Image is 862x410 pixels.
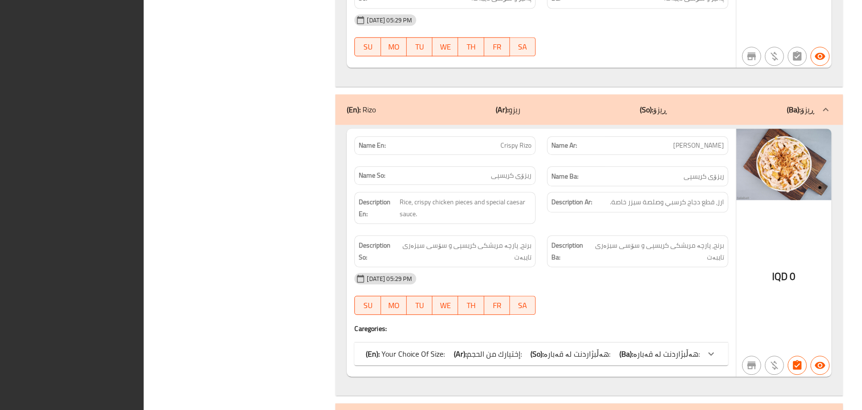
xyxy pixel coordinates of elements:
span: برنج، پارچە مریشکی کریسپی و سۆسی سیزەری تایبەت [399,240,531,263]
b: (En): [347,102,361,117]
span: MO [385,299,403,312]
span: إختيارك من الحجم: [467,347,522,361]
button: MO [381,37,407,56]
button: TU [407,296,432,315]
p: ڕیزۆ [640,104,667,115]
span: TH [462,40,480,54]
button: SU [354,296,381,315]
span: ارز، قطع دجاج كرسبي وصلصة سيزر خاصة. [610,196,724,208]
span: Crispy Rizo [500,140,531,150]
button: SA [510,37,536,56]
span: TU [411,40,429,54]
b: (Ba): [619,347,633,361]
button: Has choices [788,356,807,375]
b: (So): [530,347,544,361]
span: برنج، پارچە مریشکی کریسپی و سۆسی سیزەری تایبەت [591,240,724,263]
span: هەڵبژاردنت لە قەبارە: [544,347,610,361]
span: FR [488,299,506,312]
span: ریزۆی کریسپی [491,170,531,180]
button: Not branch specific item [742,47,761,66]
strong: Name Ba: [551,170,578,182]
button: FR [484,37,510,56]
span: WE [436,40,454,54]
b: (Ba): [787,102,801,117]
span: SU [359,40,377,54]
button: Purchased item [765,47,784,66]
span: [PERSON_NAME] [673,140,724,150]
span: TU [411,299,429,312]
span: SU [359,299,377,312]
strong: Description So: [359,240,396,263]
button: WE [432,296,458,315]
p: Rizo [347,104,376,115]
button: Not has choices [788,47,807,66]
span: 0 [790,267,796,286]
div: (En): Rizo(Ar):ريزو(So):ڕیزۆ(Ba):ڕیزۆ [335,94,842,125]
strong: Description En: [359,196,397,220]
strong: Name Ar: [551,140,577,150]
span: FR [488,40,506,54]
strong: Description Ba: [551,240,589,263]
button: SA [510,296,536,315]
b: (En): [366,347,380,361]
span: [DATE] 05:29 PM [363,274,416,283]
h4: Caregories: [354,324,728,333]
span: [DATE] 05:29 PM [363,16,416,25]
b: (So): [640,102,653,117]
span: MO [385,40,403,54]
span: WE [436,299,454,312]
span: SA [514,40,532,54]
b: (Ar): [454,347,467,361]
button: Not branch specific item [742,356,761,375]
span: SA [514,299,532,312]
div: (En): Your Choice Of Size:(Ar):إختيارك من الحجم:(So):هەڵبژاردنت لە قەبارە:(Ba):هەڵبژاردنت لە قەبارە: [354,342,728,365]
button: Available [811,356,830,375]
button: FR [484,296,510,315]
button: TH [458,296,484,315]
span: هەڵبژاردنت لە قەبارە: [633,347,700,361]
strong: Description Ar: [551,196,592,208]
button: SU [354,37,381,56]
button: WE [432,37,458,56]
span: Rice, crispy chicken pieces and special caesar sauce. [400,196,532,220]
img: %D8%B1%D9%8A%D8%B2%D9%88_%D9%83%D8%B1%D8%B3%D8%A8%D9%8A638911353834369801.jpg [736,129,832,200]
span: TH [462,299,480,312]
span: ریزۆی کریسپی [684,170,724,182]
button: Available [811,47,830,66]
p: ڕیزۆ [787,104,814,115]
strong: Name So: [359,170,385,180]
strong: Name En: [359,140,386,150]
span: IQD [772,267,788,286]
button: MO [381,296,407,315]
button: Purchased item [765,356,784,375]
b: (Ar): [496,102,509,117]
p: Your Choice Of Size: [366,348,445,360]
button: TU [407,37,432,56]
p: ريزو [496,104,520,115]
button: TH [458,37,484,56]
